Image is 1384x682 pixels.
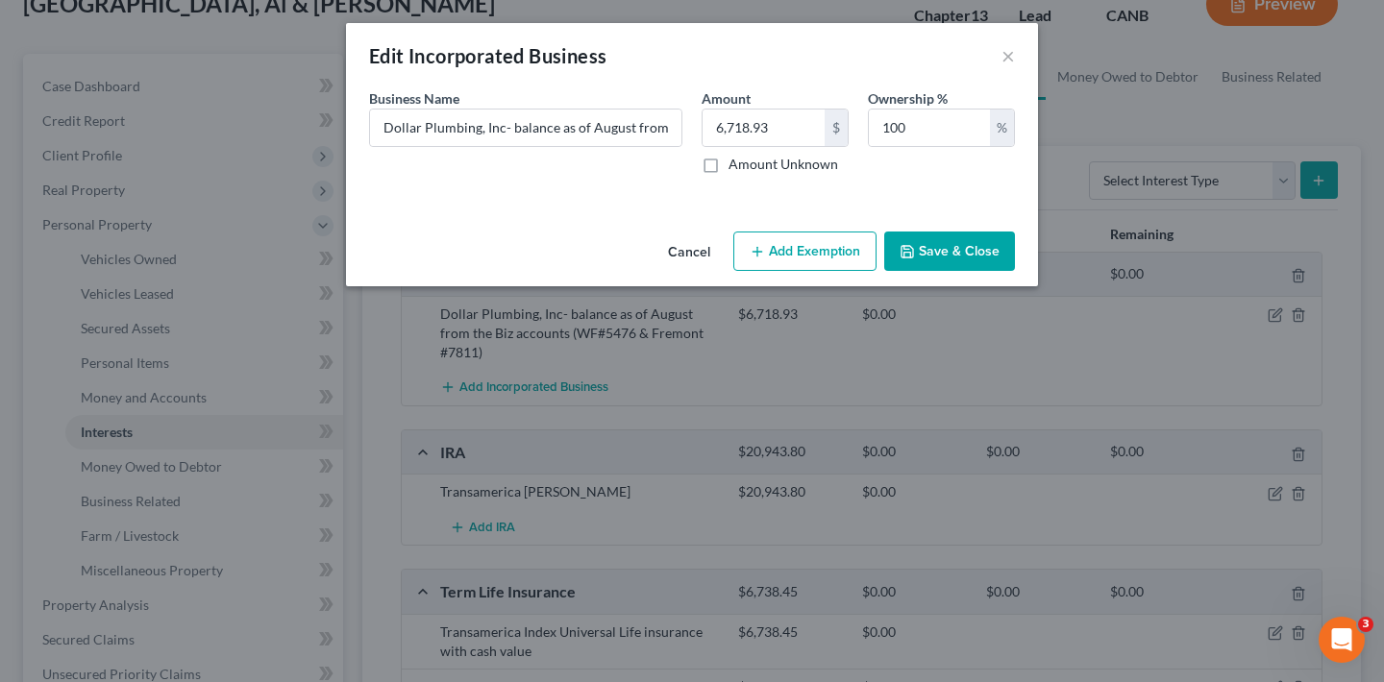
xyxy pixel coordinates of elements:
span: 3 [1358,617,1373,632]
input: Enter name... [370,110,681,146]
div: $ [825,110,848,146]
label: Amount Unknown [729,155,838,174]
input: 0.00 [869,110,990,146]
button: Add Exemption [733,231,877,272]
iframe: Intercom live chat [1319,617,1365,663]
button: Cancel [653,233,726,272]
input: 0.00 [703,110,825,146]
div: % [990,110,1014,146]
button: Save & Close [884,231,1015,272]
button: × [1001,44,1015,67]
label: Ownership % [868,88,948,109]
span: Business Name [369,90,459,107]
div: Edit Incorporated Business [369,42,606,69]
label: Amount [702,88,751,109]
